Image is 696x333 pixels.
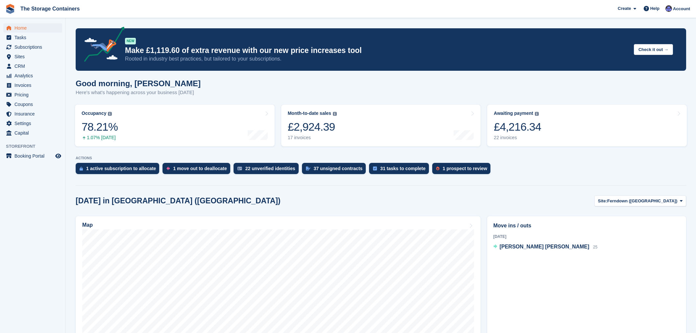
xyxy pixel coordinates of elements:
a: menu [3,119,62,128]
div: 17 invoices [288,135,337,141]
span: Sites [14,52,54,61]
a: 1 move out to deallocate [162,163,233,177]
h1: Good morning, [PERSON_NAME] [76,79,201,88]
span: Capital [14,128,54,138]
a: Preview store [54,152,62,160]
a: menu [3,52,62,61]
h2: Map [82,222,93,228]
div: [DATE] [493,234,680,240]
div: 1.07% [DATE] [82,135,118,141]
span: Settings [14,119,54,128]
a: menu [3,90,62,99]
img: icon-info-grey-7440780725fd019a000dd9b08b2336e03edf1995a4989e88bcd33f0948082b44.svg [333,112,337,116]
span: [PERSON_NAME] [PERSON_NAME] [500,244,589,249]
a: 31 tasks to complete [369,163,432,177]
a: [PERSON_NAME] [PERSON_NAME] 25 [493,243,598,251]
span: Create [618,5,631,12]
p: Here's what's happening across your business [DATE] [76,89,201,96]
div: £4,216.34 [494,120,541,134]
a: menu [3,23,62,33]
p: ACTIONS [76,156,686,160]
a: menu [3,151,62,161]
img: verify_identity-adf6edd0f0f0b5bbfe63781bf79b02c33cf7c696d77639b501bdc392416b5a36.svg [237,166,242,170]
img: icon-info-grey-7440780725fd019a000dd9b08b2336e03edf1995a4989e88bcd33f0948082b44.svg [535,112,539,116]
span: Analytics [14,71,54,80]
img: price-adjustments-announcement-icon-8257ccfd72463d97f412b2fc003d46551f7dbcb40ab6d574587a9cd5c0d94... [79,27,125,64]
div: 1 move out to deallocate [173,166,227,171]
div: £2,924.39 [288,120,337,134]
div: 22 unverified identities [245,166,295,171]
a: menu [3,81,62,90]
a: menu [3,42,62,52]
a: Month-to-date sales £2,924.39 17 invoices [281,105,481,146]
span: Help [650,5,659,12]
p: Make £1,119.60 of extra revenue with our new price increases tool [125,46,629,55]
span: Account [673,6,690,12]
span: Invoices [14,81,54,90]
span: Storefront [6,143,65,150]
img: prospect-51fa495bee0391a8d652442698ab0144808aea92771e9ea1ae160a38d050c398.svg [436,166,439,170]
a: Occupancy 78.21% 1.07% [DATE] [75,105,275,146]
span: Home [14,23,54,33]
span: 25 [593,245,597,249]
a: 1 prospect to review [432,163,494,177]
div: 1 active subscription to allocate [86,166,156,171]
a: 22 unverified identities [234,163,302,177]
span: Site: [598,198,607,204]
div: Month-to-date sales [288,111,331,116]
div: NEW [125,38,136,44]
img: contract_signature_icon-13c848040528278c33f63329250d36e43548de30e8caae1d1a13099fd9432cc5.svg [306,166,311,170]
img: icon-info-grey-7440780725fd019a000dd9b08b2336e03edf1995a4989e88bcd33f0948082b44.svg [108,112,112,116]
div: 22 invoices [494,135,541,141]
div: 37 unsigned contracts [314,166,363,171]
a: 37 unsigned contracts [302,163,369,177]
a: menu [3,33,62,42]
span: Booking Portal [14,151,54,161]
div: 78.21% [82,120,118,134]
a: menu [3,62,62,71]
span: CRM [14,62,54,71]
img: move_outs_to_deallocate_icon-f764333ba52eb49d3ac5e1228854f67142a1ed5810a6f6cc68b1a99e826820c5.svg [166,166,170,170]
img: stora-icon-8386f47178a22dfd0bd8f6a31ec36ba5ce8667c1dd55bd0f319d3a0aa187defe.svg [5,4,15,14]
button: Site: Ferndown ([GEOGRAPHIC_DATA]) [594,195,686,206]
a: Awaiting payment £4,216.34 22 invoices [487,105,687,146]
a: menu [3,100,62,109]
span: Pricing [14,90,54,99]
div: 1 prospect to review [443,166,487,171]
span: Subscriptions [14,42,54,52]
a: menu [3,109,62,118]
p: Rooted in industry best practices, but tailored to your subscriptions. [125,55,629,63]
a: menu [3,71,62,80]
img: Dan Excell [665,5,672,12]
h2: Move ins / outs [493,222,680,230]
span: Tasks [14,33,54,42]
span: Ferndown ([GEOGRAPHIC_DATA]) [607,198,677,204]
a: menu [3,128,62,138]
div: 31 tasks to complete [380,166,426,171]
div: Occupancy [82,111,106,116]
a: The Storage Containers [18,3,82,14]
h2: [DATE] in [GEOGRAPHIC_DATA] ([GEOGRAPHIC_DATA]) [76,196,281,205]
img: active_subscription_to_allocate_icon-d502201f5373d7db506a760aba3b589e785aa758c864c3986d89f69b8ff3... [80,166,83,171]
a: 1 active subscription to allocate [76,163,162,177]
img: task-75834270c22a3079a89374b754ae025e5fb1db73e45f91037f5363f120a921f8.svg [373,166,377,170]
div: Awaiting payment [494,111,533,116]
button: Check it out → [634,44,673,55]
span: Insurance [14,109,54,118]
span: Coupons [14,100,54,109]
